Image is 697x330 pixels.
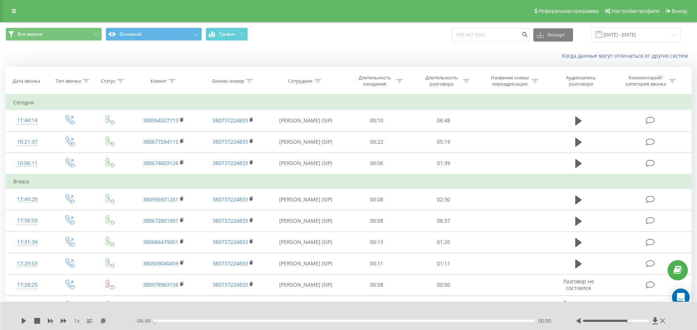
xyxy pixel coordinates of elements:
div: 17:36:59 [13,214,41,228]
div: Длительность разговора [422,75,461,87]
td: [PERSON_NAME] (SIP) [268,131,343,153]
span: Настройки профиля [612,8,659,14]
div: 17:28:12 [13,299,41,313]
a: 380737224833 [213,117,248,124]
td: [PERSON_NAME] (SIP) [268,110,343,131]
td: 00:08 [343,189,410,210]
a: 380978963156 [143,281,178,288]
td: 01:39 [410,153,477,174]
td: 02:30 [410,189,477,210]
td: [PERSON_NAME] (SIP) [268,274,343,295]
td: [PERSON_NAME] (SIP) [268,189,343,210]
div: Длительность ожидания [355,75,394,87]
button: Основной [106,28,202,41]
div: 11:44:14 [13,113,41,128]
div: Бизнес номер [212,78,244,84]
div: Аудиозапись разговора [557,75,605,87]
span: - 06:48 [136,317,154,324]
td: 00:08 [343,210,410,232]
td: 06:37 [410,210,477,232]
div: 10:06:11 [13,156,41,171]
td: 00:22 [343,131,410,153]
span: График [219,32,235,37]
div: 17:28:25 [13,278,41,292]
a: 380737224833 [213,196,248,203]
div: 10:21:37 [13,135,41,149]
span: 00:00 [538,317,551,324]
td: 00:11 [343,253,410,274]
span: Разговор не состоялся [563,278,594,291]
a: 380672801901 [143,217,178,224]
td: 01:20 [410,232,477,253]
td: [PERSON_NAME] (SIP) [268,253,343,274]
a: 380677284115 [143,138,178,145]
td: Вчера [6,174,691,189]
span: Все звонки [18,31,42,37]
button: Все звонки [6,28,102,41]
div: Open Intercom Messenger [672,288,690,306]
div: Accessibility label [153,319,156,322]
div: Статус [101,78,115,84]
div: Тип звонка [56,78,81,84]
input: Поиск по номеру [452,28,530,42]
td: [PERSON_NAME] (SIP) [268,296,343,317]
a: 380954507713 [143,117,178,124]
div: 17:49:29 [13,192,41,207]
td: 00:13 [343,232,410,253]
button: Экспорт [533,28,573,42]
div: Дата звонка [13,78,40,84]
div: 17:29:53 [13,257,41,271]
td: [PERSON_NAME] (SIP) [268,210,343,232]
span: Реферальная программа [538,8,599,14]
td: Сегодня [6,95,691,110]
td: 06:48 [410,110,477,131]
span: Разговор не состоялся [563,299,594,313]
td: 00:06 [343,153,410,174]
a: 380737224833 [213,159,248,166]
div: Accessibility label [627,319,630,322]
td: 05:19 [410,131,477,153]
a: 380684479001 [143,238,178,245]
td: 01:11 [410,253,477,274]
div: 17:31:39 [13,235,41,250]
div: Клиент [150,78,167,84]
a: 380737224833 [213,260,248,267]
td: [PERSON_NAME] (SIP) [268,153,343,174]
a: 380509040459 [143,260,178,267]
a: Когда данные могут отличаться от других систем [562,52,691,59]
td: 00:08 [343,274,410,295]
a: 380737224833 [213,138,248,145]
span: Выход [672,8,687,14]
a: 380737224833 [213,281,248,288]
a: 380674603126 [143,159,178,166]
a: 380737224833 [213,217,248,224]
button: График [206,28,248,41]
td: 00:00 [410,296,477,317]
div: Комментарий/категория звонка [624,75,667,87]
a: 380956921261 [143,196,178,203]
td: 00:10 [343,110,410,131]
td: [PERSON_NAME] (SIP) [268,232,343,253]
td: 00:09 [343,296,410,317]
td: 00:00 [410,274,477,295]
div: Сотрудник [288,78,313,84]
div: Название схемы переадресации [490,75,530,87]
a: 380737224833 [213,238,248,245]
span: 1 x [74,317,79,324]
